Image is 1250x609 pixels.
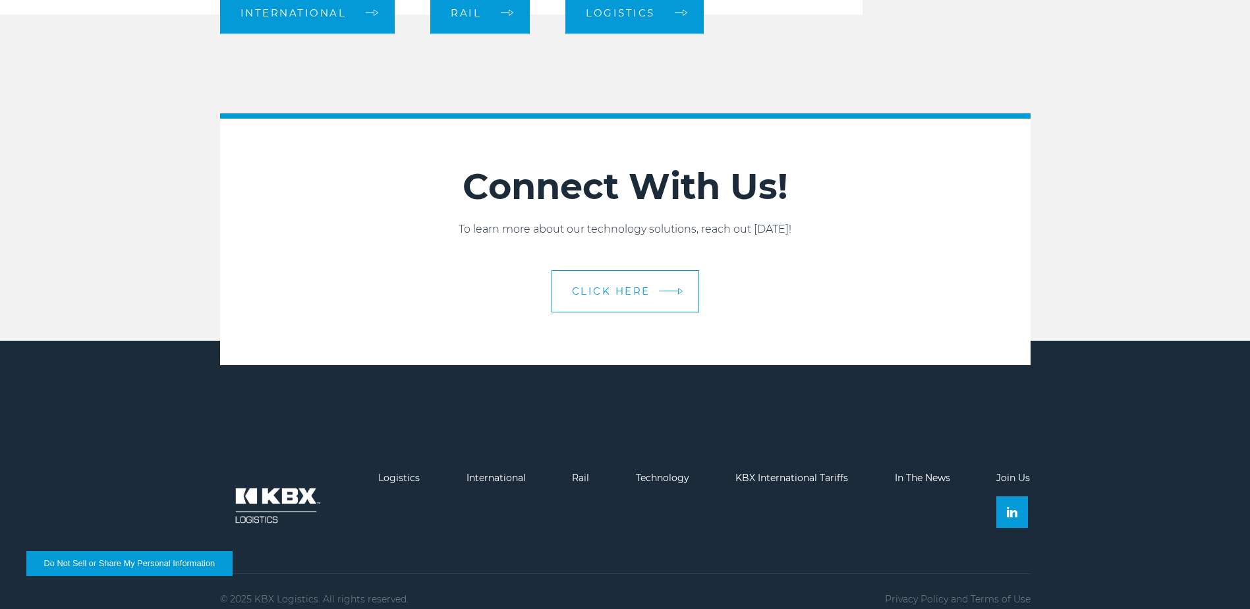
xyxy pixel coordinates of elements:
[572,286,650,296] span: CLICK HERE
[677,288,683,295] img: arrow
[572,472,589,484] a: Rail
[26,551,233,576] button: Do Not Sell or Share My Personal Information
[735,472,848,484] a: KBX International Tariffs
[378,472,420,484] a: Logistics
[586,8,655,18] span: Logistics
[971,593,1031,605] a: Terms of Use
[241,8,347,18] span: International
[552,270,699,312] a: CLICK HERE arrow arrow
[1007,507,1017,517] img: Linkedin
[220,594,409,604] p: © 2025 KBX Logistics. All rights reserved.
[895,472,950,484] a: In The News
[467,472,526,484] a: International
[451,8,481,18] span: Rail
[951,593,968,605] span: and
[220,473,332,538] img: kbx logo
[1184,546,1250,609] iframe: Chat Widget
[996,472,1030,484] a: Join Us
[220,165,1031,208] h2: Connect With Us!
[220,221,1031,237] p: To learn more about our technology solutions, reach out [DATE]!
[636,472,689,484] a: Technology
[885,593,948,605] a: Privacy Policy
